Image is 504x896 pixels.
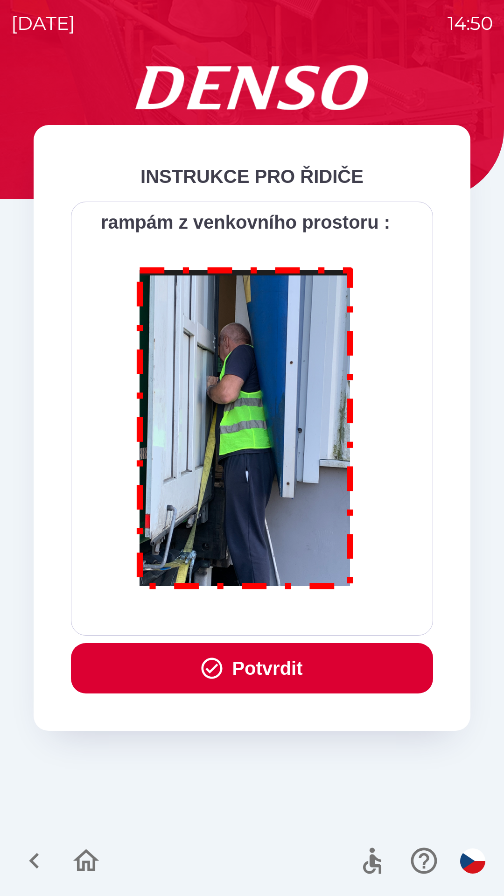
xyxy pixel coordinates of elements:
[448,9,493,37] p: 14:50
[71,643,433,693] button: Potvrdit
[71,162,433,190] div: INSTRUKCE PRO ŘIDIČE
[34,65,470,110] img: Logo
[460,848,485,874] img: cs flag
[11,9,75,37] p: [DATE]
[126,255,365,598] img: M8MNayrTL6gAAAABJRU5ErkJggg==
